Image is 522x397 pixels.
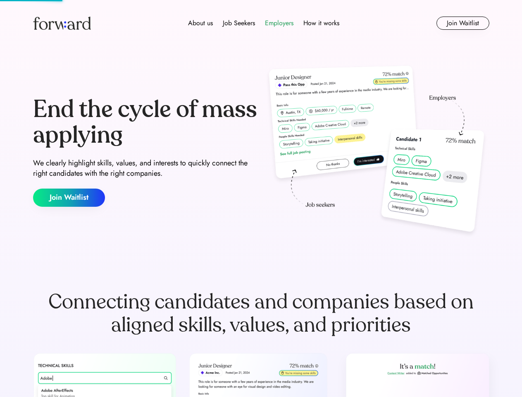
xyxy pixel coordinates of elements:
[33,97,258,148] div: End the cycle of mass applying
[33,158,258,179] div: We clearly highlight skills, values, and interests to quickly connect the right candidates with t...
[223,18,255,28] div: Job Seekers
[33,189,105,207] button: Join Waitlist
[188,18,213,28] div: About us
[303,18,339,28] div: How it works
[265,63,489,241] img: hero-image.png
[33,17,91,30] img: Forward logo
[33,290,489,337] div: Connecting candidates and companies based on aligned skills, values, and priorities
[265,18,293,28] div: Employers
[436,17,489,30] button: Join Waitlist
